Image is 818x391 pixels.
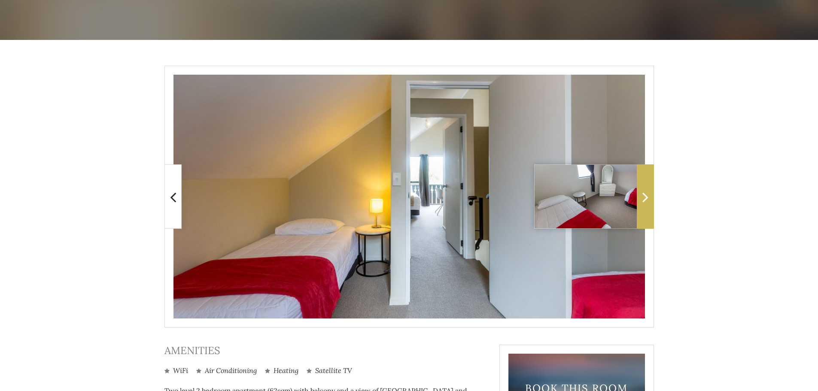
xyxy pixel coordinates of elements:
[307,366,352,376] li: Satellite TV
[164,366,188,376] li: WiFi
[265,366,298,376] li: Heating
[164,345,487,357] h3: Amenities
[196,366,257,376] li: Air Conditioning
